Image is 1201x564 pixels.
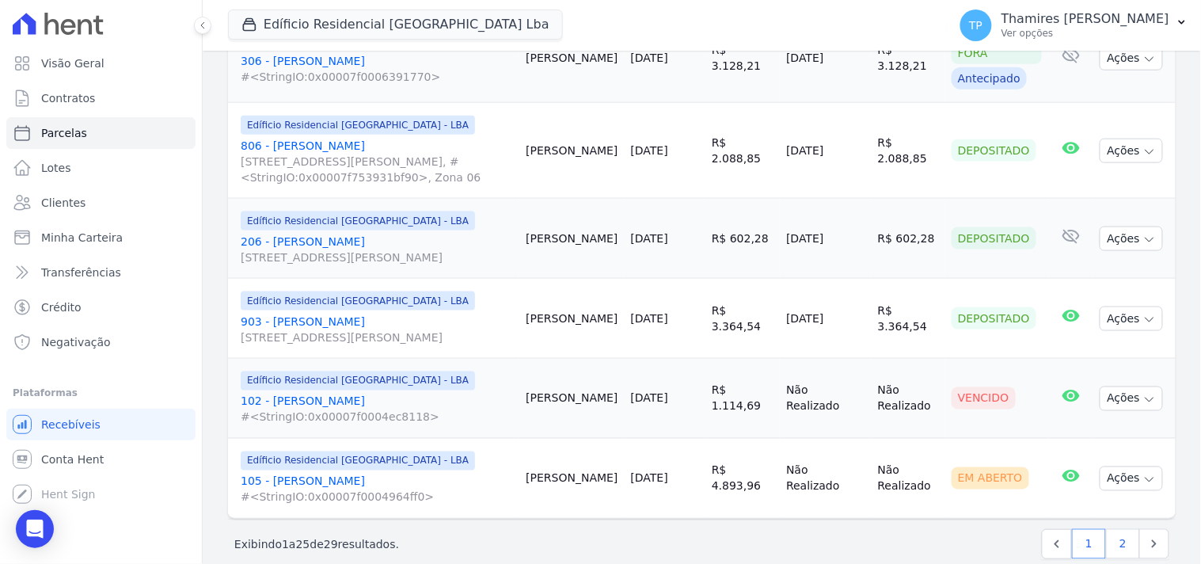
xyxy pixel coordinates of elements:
[241,372,475,391] span: Edíficio Residencial [GEOGRAPHIC_DATA] - LBA
[241,292,475,311] span: Edíficio Residencial [GEOGRAPHIC_DATA] - LBA
[6,409,196,440] a: Recebíveis
[872,439,945,519] td: Não Realizado
[6,152,196,184] a: Lotes
[705,359,780,439] td: R$ 1.114,69
[41,160,71,176] span: Lotes
[952,227,1036,250] div: Depositado
[6,292,196,323] a: Crédito
[6,326,196,358] a: Negativação
[241,69,513,85] span: #<StringIO:0x00007f0006391770>
[705,103,780,199] td: R$ 2.088,85
[41,334,111,350] span: Negativação
[705,199,780,279] td: R$ 602,28
[705,439,780,519] td: R$ 4.893,96
[780,439,871,519] td: Não Realizado
[6,187,196,219] a: Clientes
[631,472,668,485] a: [DATE]
[519,103,624,199] td: [PERSON_NAME]
[780,279,871,359] td: [DATE]
[41,125,87,141] span: Parcelas
[241,452,475,471] span: Edíficio Residencial [GEOGRAPHIC_DATA] - LBA
[631,232,668,245] a: [DATE]
[1100,139,1163,163] button: Ações
[780,359,871,439] td: Não Realizado
[872,199,945,279] td: R$ 602,28
[1106,529,1140,559] a: 2
[1001,27,1169,40] p: Ver opções
[228,10,563,40] button: Edíficio Residencial [GEOGRAPHIC_DATA] Lba
[6,257,196,288] a: Transferências
[6,444,196,475] a: Conta Hent
[241,234,513,265] a: 206 - [PERSON_NAME][STREET_ADDRESS][PERSON_NAME]
[1001,11,1169,27] p: Thamires [PERSON_NAME]
[631,144,668,157] a: [DATE]
[1100,467,1163,491] button: Ações
[952,139,1036,162] div: Depositado
[780,13,871,103] td: [DATE]
[241,474,513,505] a: 105 - [PERSON_NAME]#<StringIO:0x00007f0004964ff0>
[1100,387,1163,411] button: Ações
[16,510,54,548] div: Open Intercom Messenger
[631,392,668,405] a: [DATE]
[1100,227,1163,251] button: Ações
[41,195,86,211] span: Clientes
[296,538,310,551] span: 25
[1139,529,1169,559] a: Next
[324,538,338,551] span: 29
[1100,307,1163,331] button: Ações
[6,82,196,114] a: Contratos
[872,279,945,359] td: R$ 3.364,54
[241,211,475,231] span: Edíficio Residencial [GEOGRAPHIC_DATA] - LBA
[631,312,668,325] a: [DATE]
[872,103,945,199] td: R$ 2.088,85
[6,48,196,79] a: Visão Geral
[780,103,871,199] td: [DATE]
[1042,529,1072,559] a: Previous
[41,230,123,246] span: Minha Carteira
[705,13,780,103] td: R$ 3.128,21
[241,394,513,425] a: 102 - [PERSON_NAME]#<StringIO:0x00007f0004ec8118>
[952,307,1036,330] div: Depositado
[241,410,513,425] span: #<StringIO:0x00007f0004ec8118>
[952,387,1016,410] div: Vencido
[41,55,105,71] span: Visão Geral
[948,3,1201,48] button: TP Thamires [PERSON_NAME] Ver opções
[41,452,104,467] span: Conta Hent
[6,222,196,253] a: Minha Carteira
[519,359,624,439] td: [PERSON_NAME]
[241,314,513,345] a: 903 - [PERSON_NAME][STREET_ADDRESS][PERSON_NAME]
[241,330,513,345] span: [STREET_ADDRESS][PERSON_NAME]
[952,67,1027,90] div: Antecipado
[872,359,945,439] td: Não Realizado
[241,154,513,185] span: [STREET_ADDRESS][PERSON_NAME], #<StringIO:0x00007f753931bf90>, Zona 06
[519,13,624,103] td: [PERSON_NAME]
[969,20,982,31] span: TP
[241,116,475,135] span: Edíficio Residencial [GEOGRAPHIC_DATA] - LBA
[241,138,513,185] a: 806 - [PERSON_NAME][STREET_ADDRESS][PERSON_NAME], #<StringIO:0x00007f753931bf90>, Zona 06
[631,51,668,64] a: [DATE]
[705,279,780,359] td: R$ 3.364,54
[241,250,513,265] span: [STREET_ADDRESS][PERSON_NAME]
[41,299,82,315] span: Crédito
[952,467,1029,490] div: Em Aberto
[519,279,624,359] td: [PERSON_NAME]
[234,536,399,552] p: Exibindo a de resultados.
[1100,46,1163,70] button: Ações
[41,90,95,106] span: Contratos
[13,383,189,402] div: Plataformas
[519,439,624,519] td: [PERSON_NAME]
[872,13,945,103] td: R$ 3.128,21
[41,265,121,280] span: Transferências
[519,199,624,279] td: [PERSON_NAME]
[780,199,871,279] td: [DATE]
[241,490,513,505] span: #<StringIO:0x00007f0004964ff0>
[282,538,289,551] span: 1
[6,117,196,149] a: Parcelas
[41,417,101,433] span: Recebíveis
[1072,529,1106,559] a: 1
[241,53,513,85] a: 306 - [PERSON_NAME]#<StringIO:0x00007f0006391770>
